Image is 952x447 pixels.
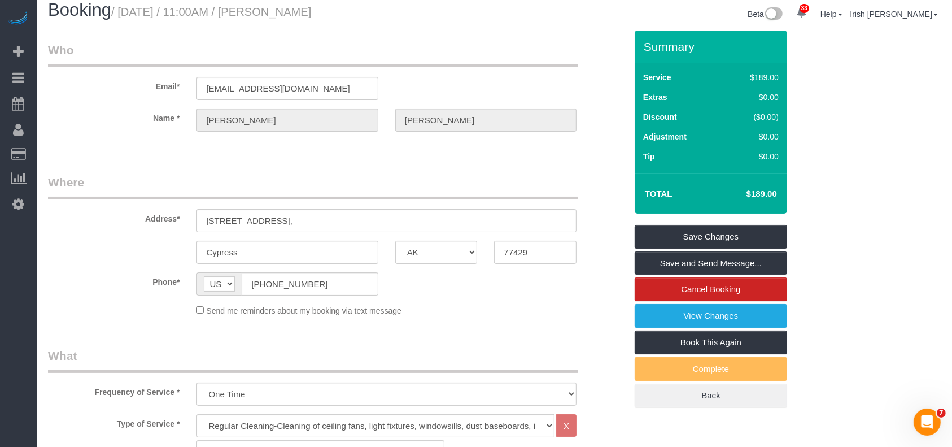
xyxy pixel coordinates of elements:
[494,241,577,264] input: Zip Code*
[635,384,787,407] a: Back
[242,272,378,296] input: Phone*
[713,189,777,199] h4: $189.00
[726,72,779,83] div: $189.00
[196,77,378,100] input: Email*
[635,225,787,249] a: Save Changes
[726,111,779,123] div: ($0.00)
[40,77,188,92] label: Email*
[635,277,787,301] a: Cancel Booking
[764,7,783,22] img: New interface
[7,11,29,27] img: Automaid Logo
[850,10,938,19] a: Irish [PERSON_NAME]
[726,151,779,162] div: $0.00
[196,241,378,264] input: City*
[48,348,578,373] legend: What
[726,92,779,103] div: $0.00
[748,10,783,19] a: Beta
[635,251,787,275] a: Save and Send Message...
[937,409,946,418] span: 7
[40,414,188,429] label: Type of Service *
[643,72,671,83] label: Service
[635,331,787,354] a: Book This Again
[645,189,672,198] strong: Total
[40,209,188,224] label: Address*
[48,42,578,67] legend: Who
[644,40,781,53] h3: Summary
[635,304,787,328] a: View Changes
[395,109,577,132] input: Last Name*
[48,174,578,199] legend: Where
[726,131,779,142] div: $0.00
[820,10,842,19] a: Help
[40,272,188,288] label: Phone*
[791,1,813,25] a: 33
[196,109,378,132] input: First Name*
[643,131,687,142] label: Adjustment
[800,4,809,13] span: 33
[643,111,677,123] label: Discount
[643,92,667,103] label: Extras
[40,383,188,398] label: Frequency of Service *
[40,109,188,124] label: Name *
[914,409,941,436] iframe: Intercom live chat
[643,151,655,162] label: Tip
[206,306,401,315] span: Send me reminders about my booking via text message
[111,6,311,18] small: / [DATE] / 11:00AM / [PERSON_NAME]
